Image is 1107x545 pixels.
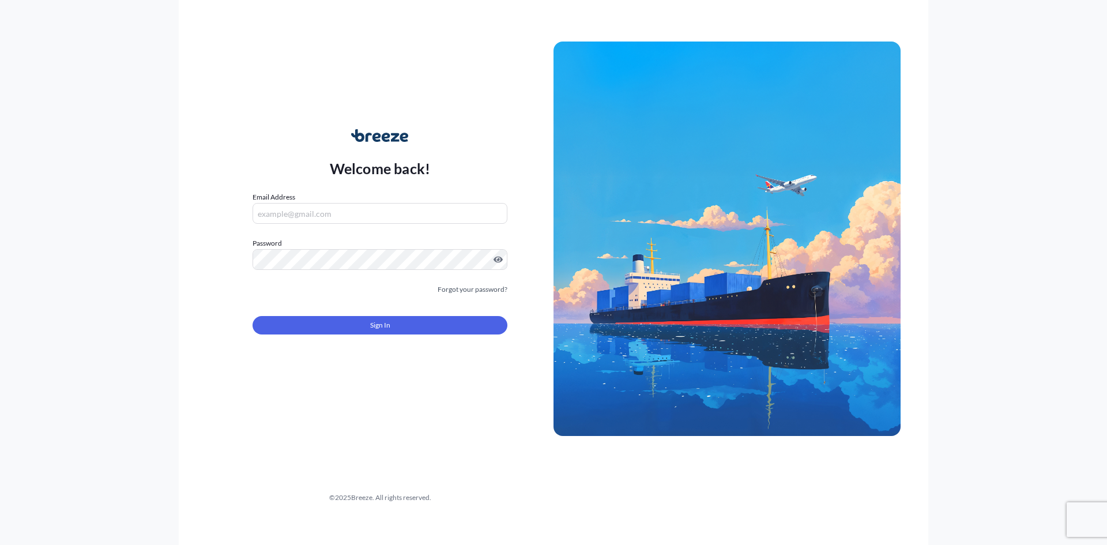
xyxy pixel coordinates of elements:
[438,284,507,295] a: Forgot your password?
[330,159,431,178] p: Welcome back!
[206,492,553,503] div: © 2025 Breeze. All rights reserved.
[253,203,507,224] input: example@gmail.com
[494,255,503,264] button: Show password
[253,191,295,203] label: Email Address
[370,320,390,331] span: Sign In
[553,42,901,436] img: Ship illustration
[253,316,507,334] button: Sign In
[253,238,507,249] label: Password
